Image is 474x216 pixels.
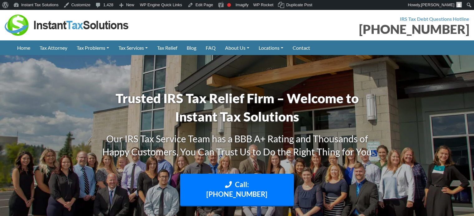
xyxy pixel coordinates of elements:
[12,40,35,55] a: Home
[254,40,288,55] a: Locations
[227,3,231,7] div: Focus keyphrase not set
[5,21,129,27] a: Instant Tax Solutions Logo
[35,40,72,55] a: Tax Attorney
[72,40,114,55] a: Tax Problems
[242,23,470,35] div: [PHONE_NUMBER]
[288,40,315,55] a: Contact
[5,15,129,36] img: Instant Tax Solutions Logo
[421,2,454,7] span: [PERSON_NAME]
[152,40,182,55] a: Tax Relief
[400,16,469,22] strong: IRS Tax Debt Questions Hotline
[114,40,152,55] a: Tax Services
[94,89,381,126] h1: Trusted IRS Tax Relief Firm – Welcome to Instant Tax Solutions
[94,132,381,158] h3: Our IRS Tax Service Team has a BBB A+ Rating and Thousands of Happy Customers, You Can Trust Us t...
[220,40,254,55] a: About Us
[180,174,294,207] a: Call: [PHONE_NUMBER]
[182,40,201,55] a: Blog
[201,40,220,55] a: FAQ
